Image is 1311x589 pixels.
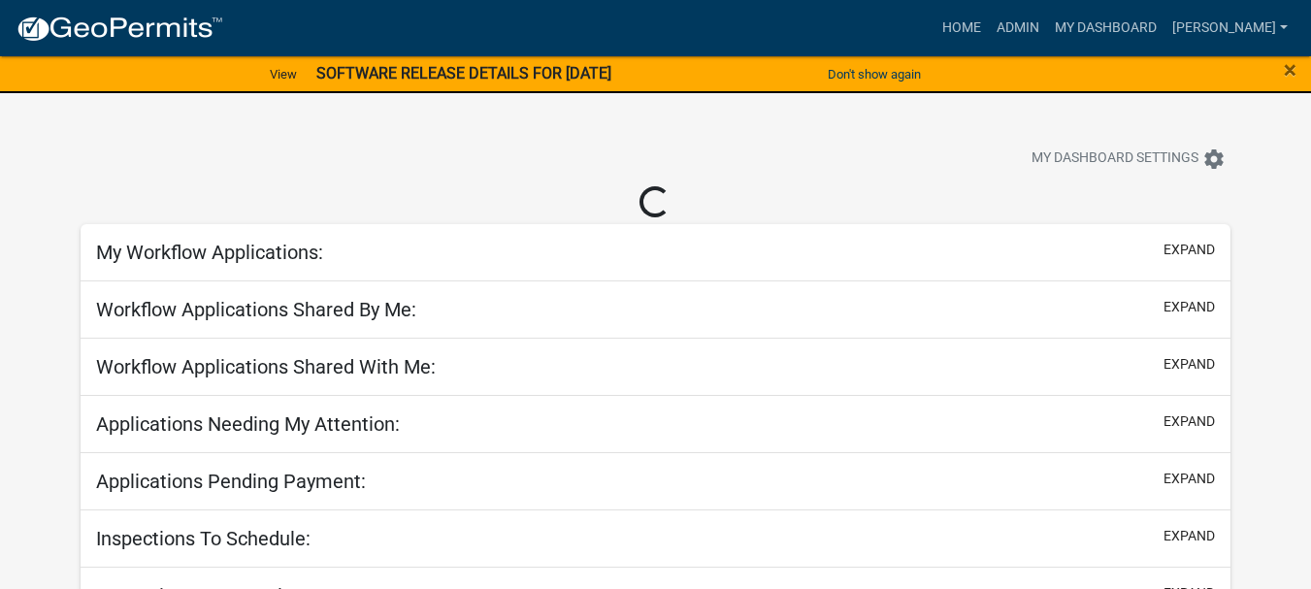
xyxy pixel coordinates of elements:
[96,527,311,550] h5: Inspections To Schedule:
[316,64,611,82] strong: SOFTWARE RELEASE DETAILS FOR [DATE]
[1164,10,1295,47] a: [PERSON_NAME]
[1202,147,1226,171] i: settings
[1016,140,1241,178] button: My Dashboard Settingssettings
[96,470,366,493] h5: Applications Pending Payment:
[96,241,323,264] h5: My Workflow Applications:
[1284,58,1296,82] button: Close
[934,10,989,47] a: Home
[1284,56,1296,83] span: ×
[1164,240,1215,260] button: expand
[262,58,305,90] a: View
[96,298,416,321] h5: Workflow Applications Shared By Me:
[820,58,929,90] button: Don't show again
[1164,469,1215,489] button: expand
[1164,354,1215,375] button: expand
[1164,411,1215,432] button: expand
[1047,10,1164,47] a: My Dashboard
[1164,297,1215,317] button: expand
[96,355,436,378] h5: Workflow Applications Shared With Me:
[989,10,1047,47] a: Admin
[1032,147,1198,171] span: My Dashboard Settings
[1164,526,1215,546] button: expand
[96,412,400,436] h5: Applications Needing My Attention:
